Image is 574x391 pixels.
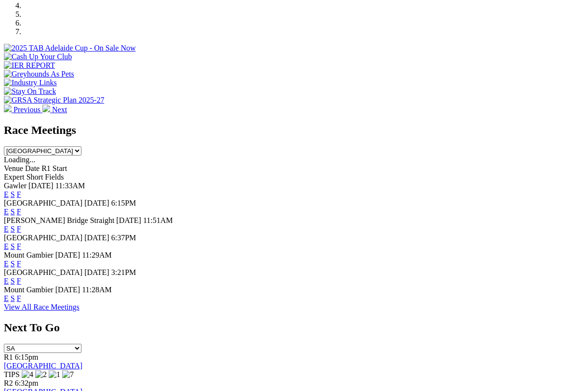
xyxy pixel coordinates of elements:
span: [PERSON_NAME] Bridge Straight [4,216,114,224]
span: Gawler [4,182,27,190]
img: Industry Links [4,78,57,87]
a: S [11,225,15,233]
span: 6:15PM [111,199,136,207]
img: GRSA Strategic Plan 2025-27 [4,96,104,104]
span: [DATE] [84,199,109,207]
span: TIPS [4,370,20,378]
span: Loading... [4,156,35,164]
span: 6:37PM [111,234,136,242]
a: F [17,260,21,268]
img: 4 [22,370,33,379]
span: 11:29AM [82,251,112,259]
a: E [4,242,9,250]
a: F [17,294,21,302]
img: Cash Up Your Club [4,52,72,61]
a: E [4,208,9,216]
span: 11:51AM [143,216,173,224]
a: E [4,294,9,302]
img: 2025 TAB Adelaide Cup - On Sale Now [4,44,136,52]
span: 11:33AM [55,182,85,190]
a: E [4,260,9,268]
a: S [11,208,15,216]
a: Previous [4,105,42,114]
a: F [17,225,21,233]
span: Expert [4,173,25,181]
a: S [11,260,15,268]
h2: Race Meetings [4,124,570,137]
a: F [17,242,21,250]
span: [GEOGRAPHIC_DATA] [4,268,82,276]
img: IER REPORT [4,61,55,70]
span: [GEOGRAPHIC_DATA] [4,234,82,242]
span: [DATE] [84,268,109,276]
span: 6:15pm [15,353,39,361]
span: 3:21PM [111,268,136,276]
span: R1 Start [41,164,67,172]
span: Next [52,105,67,114]
a: F [17,208,21,216]
span: R2 [4,379,13,387]
a: S [11,190,15,198]
span: Date [25,164,40,172]
span: Venue [4,164,23,172]
a: E [4,277,9,285]
a: View All Race Meetings [4,303,80,311]
span: [DATE] [116,216,141,224]
span: [DATE] [28,182,53,190]
span: [GEOGRAPHIC_DATA] [4,199,82,207]
a: S [11,294,15,302]
span: 11:28AM [82,286,112,294]
img: Stay On Track [4,87,56,96]
a: S [11,242,15,250]
span: 6:32pm [15,379,39,387]
img: chevron-left-pager-white.svg [4,104,12,112]
h2: Next To Go [4,321,570,334]
span: Short [27,173,43,181]
span: Mount Gambier [4,251,53,259]
a: S [11,277,15,285]
img: Greyhounds As Pets [4,70,74,78]
span: Fields [45,173,64,181]
span: R1 [4,353,13,361]
span: Previous [13,105,40,114]
a: Next [42,105,67,114]
span: [DATE] [84,234,109,242]
span: Mount Gambier [4,286,53,294]
a: E [4,190,9,198]
img: 1 [49,370,60,379]
img: chevron-right-pager-white.svg [42,104,50,112]
a: F [17,277,21,285]
span: [DATE] [55,251,80,259]
img: 2 [35,370,47,379]
img: 7 [62,370,74,379]
a: [GEOGRAPHIC_DATA] [4,362,82,370]
a: E [4,225,9,233]
a: F [17,190,21,198]
span: [DATE] [55,286,80,294]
